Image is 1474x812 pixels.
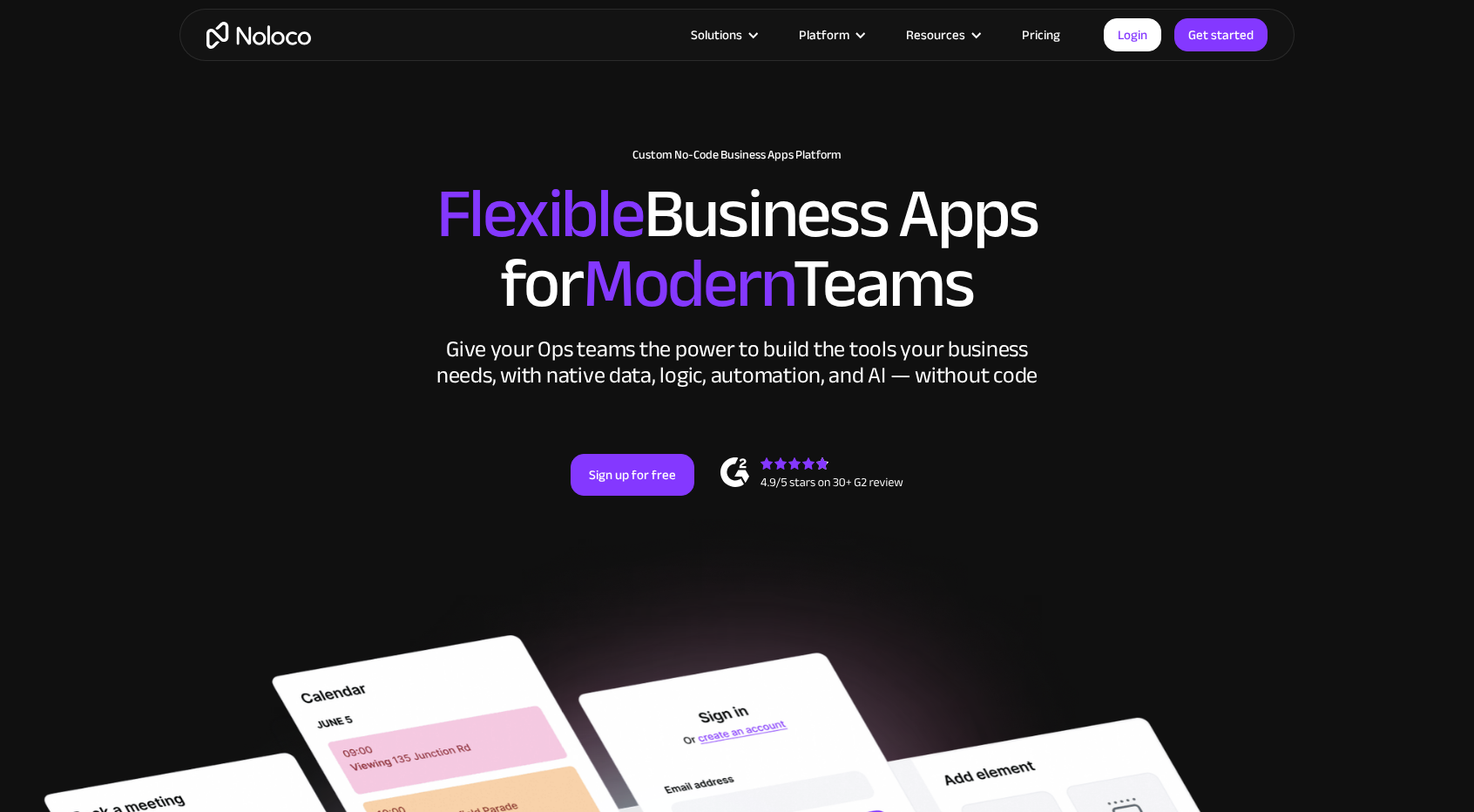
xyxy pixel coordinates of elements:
div: Platform [777,24,884,46]
span: Flexible [436,149,644,279]
a: Sign up for free [571,454,694,496]
a: Login [1104,18,1161,51]
span: Modern [583,219,793,348]
a: Get started [1174,18,1268,51]
div: Resources [906,24,965,46]
div: Solutions [669,24,777,46]
h1: Custom No-Code Business Apps Platform [197,148,1277,162]
h2: Business Apps for Teams [197,179,1277,319]
div: Give your Ops teams the power to build the tools your business needs, with native data, logic, au... [432,336,1042,389]
div: Solutions [691,24,742,46]
a: Pricing [1000,24,1082,46]
div: Resources [884,24,1000,46]
a: home [206,22,311,49]
div: Platform [799,24,849,46]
